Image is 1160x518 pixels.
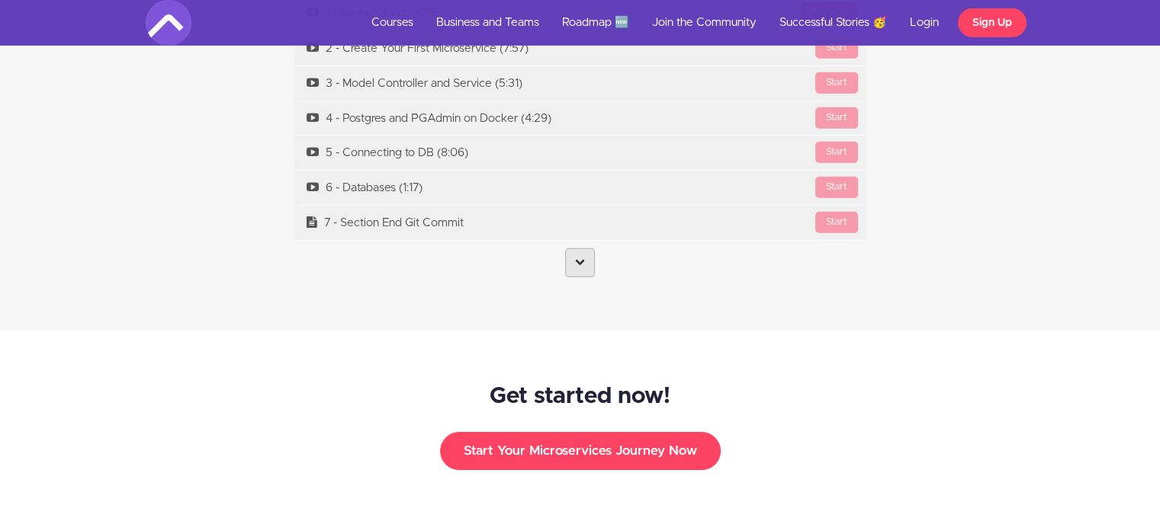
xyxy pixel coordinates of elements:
a: Start2 - Create Your First Microservice (7:57) [294,31,866,66]
a: Sign Up [958,8,1027,37]
a: Start3 - Model Controller and Service (5:31) [294,66,866,101]
div: Start [815,212,858,233]
a: Start5 - Connecting to DB (8:06) [294,136,866,170]
div: Start [815,72,858,94]
button: Start Your Microservices Journey Now [440,432,721,470]
div: Start [815,107,858,129]
a: Start7 - Section End Git Commit [294,206,866,240]
div: Start [815,177,858,198]
a: Start4 - Postgres and PGAdmin on Docker (4:29) [294,101,866,136]
div: Start [815,37,858,59]
div: Start [815,142,858,163]
a: Start6 - Databases (1:17) [294,171,866,205]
